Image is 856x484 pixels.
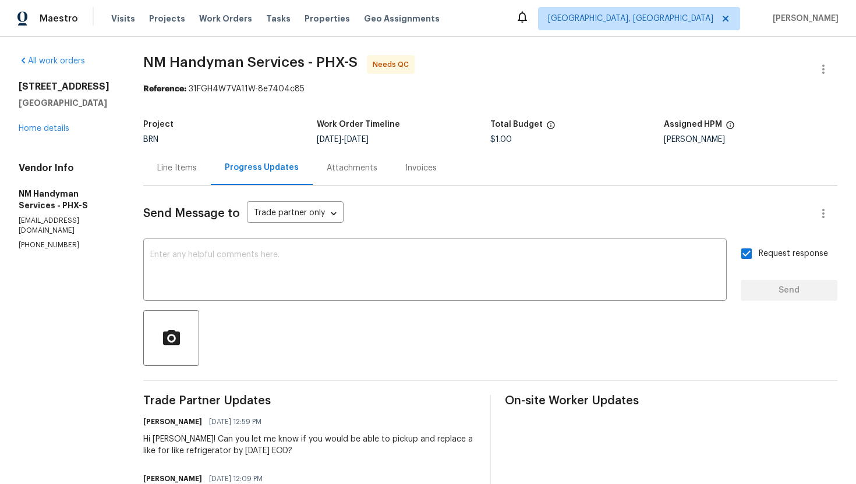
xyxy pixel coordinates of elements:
div: Hi [PERSON_NAME]! Can you let me know if you would be able to pickup and replace a like for like ... [143,433,476,457]
span: [DATE] [344,136,369,144]
p: [PHONE_NUMBER] [19,240,115,250]
a: All work orders [19,57,85,65]
div: Trade partner only [247,204,344,223]
span: Needs QC [373,59,413,70]
div: [PERSON_NAME] [664,136,837,144]
span: Request response [759,248,828,260]
h5: NM Handyman Services - PHX-S [19,188,115,211]
span: $1.00 [490,136,512,144]
div: Attachments [327,162,377,174]
span: Send Message to [143,208,240,219]
span: Work Orders [199,13,252,24]
h5: Assigned HPM [664,120,722,129]
span: Visits [111,13,135,24]
span: On-site Worker Updates [505,395,837,407]
a: Home details [19,124,69,133]
h6: [PERSON_NAME] [143,416,202,428]
span: The hpm assigned to this work order. [726,120,735,136]
span: [DATE] 12:59 PM [209,416,261,428]
div: 31FGH4W7VA11W-8e7404c85 [143,83,837,95]
span: Projects [149,13,185,24]
span: [DATE] [317,136,341,144]
span: BRN [143,136,158,144]
span: NM Handyman Services - PHX-S [143,55,358,69]
span: The total cost of line items that have been proposed by Opendoor. This sum includes line items th... [546,120,556,136]
span: Properties [305,13,350,24]
h5: Project [143,120,174,129]
span: Maestro [40,13,78,24]
div: Progress Updates [225,162,299,173]
h5: Work Order Timeline [317,120,400,129]
h4: Vendor Info [19,162,115,174]
div: Line Items [157,162,197,174]
b: Reference: [143,85,186,93]
span: [GEOGRAPHIC_DATA], [GEOGRAPHIC_DATA] [548,13,713,24]
p: [EMAIL_ADDRESS][DOMAIN_NAME] [19,216,115,236]
span: Tasks [266,15,291,23]
span: Geo Assignments [364,13,440,24]
span: [PERSON_NAME] [768,13,839,24]
span: Trade Partner Updates [143,395,476,407]
h5: [GEOGRAPHIC_DATA] [19,97,115,109]
h2: [STREET_ADDRESS] [19,81,115,92]
div: Invoices [405,162,437,174]
span: - [317,136,369,144]
h5: Total Budget [490,120,543,129]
